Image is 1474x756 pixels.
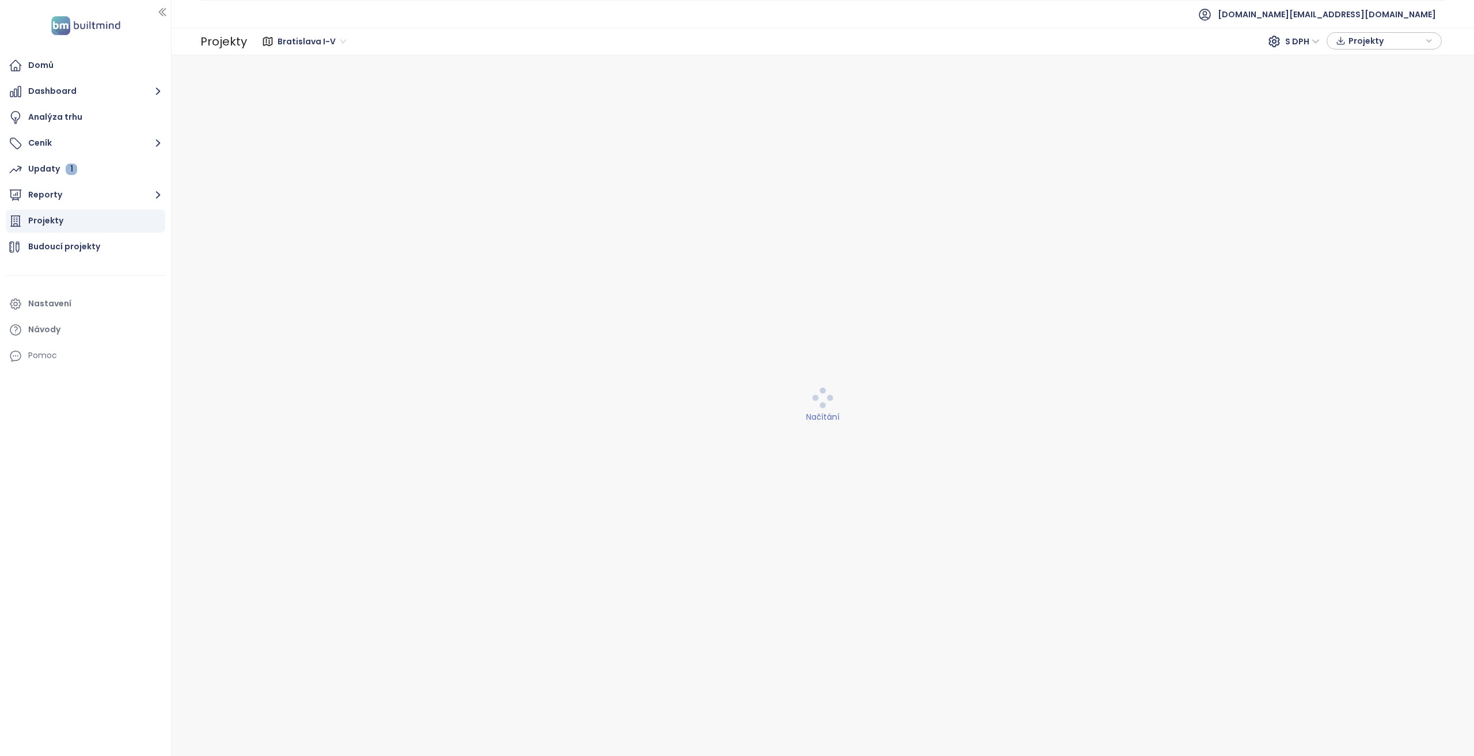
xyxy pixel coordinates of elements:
a: Analýza trhu [6,106,165,129]
div: Updaty [28,162,77,176]
div: 1 [66,164,77,175]
a: Budoucí projekty [6,235,165,259]
div: Pomoc [28,348,57,363]
span: S DPH [1285,33,1320,50]
div: Analýza trhu [28,110,82,124]
img: logo [48,14,124,37]
span: [DOMAIN_NAME][EMAIL_ADDRESS][DOMAIN_NAME] [1218,1,1436,28]
a: Návody [6,318,165,341]
button: Ceník [6,132,165,155]
div: Načítání [179,411,1467,423]
span: Projekty [1348,32,1423,50]
button: Dashboard [6,80,165,103]
a: Updaty 1 [6,158,165,181]
div: Nastavení [28,297,71,311]
div: Projekty [200,30,247,53]
span: Bratislava I-V [278,33,346,50]
div: Projekty [28,214,63,228]
button: Reporty [6,184,165,207]
div: button [1333,32,1435,50]
a: Nastavení [6,292,165,316]
a: Projekty [6,210,165,233]
div: Návody [28,322,60,337]
div: Pomoc [6,344,165,367]
div: Budoucí projekty [28,240,100,254]
div: Domů [28,58,54,73]
a: Domů [6,54,165,77]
